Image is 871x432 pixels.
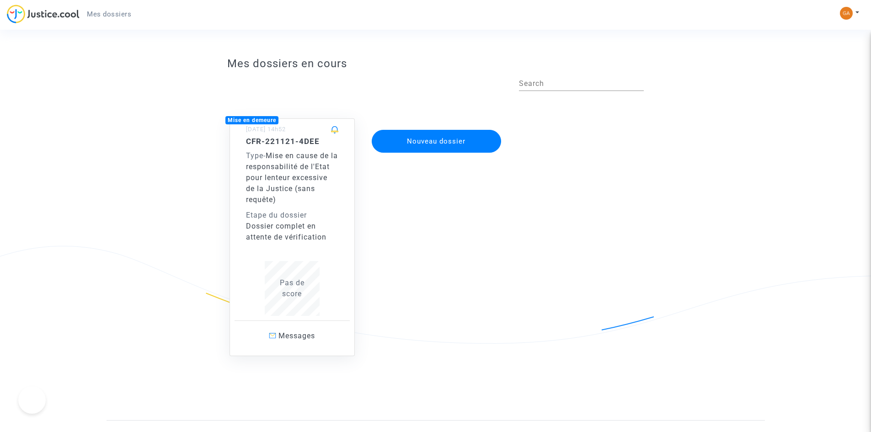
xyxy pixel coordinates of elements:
h5: CFR-221121-4DEE [246,137,338,146]
div: Dossier complet en attente de vérification [246,221,338,243]
h3: Mes dossiers en cours [227,57,644,70]
div: Mise en demeure [225,116,278,124]
button: Nouveau dossier [372,130,502,153]
span: Mise en cause de la responsabilité de l'Etat pour lenteur excessive de la Justice (sans requête) [246,151,338,204]
img: eb89661490473509f8494fc53d5a241c [840,7,853,20]
img: jc-logo.svg [7,5,80,23]
a: Messages [235,320,350,351]
span: Mes dossiers [87,10,131,18]
iframe: Help Scout Beacon - Open [18,386,46,414]
span: Messages [278,331,315,340]
a: Mes dossiers [80,7,139,21]
span: Type [246,151,263,160]
div: Etape du dossier [246,210,338,221]
span: Pas de score [280,278,305,298]
a: Nouveau dossier [371,124,502,133]
a: Mise en demeure[DATE] 14h52CFR-221121-4DEEType-Mise en cause de la responsabilité de l'Etat pour ... [220,100,364,356]
small: [DATE] 14h52 [246,126,286,133]
span: - [246,151,266,160]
